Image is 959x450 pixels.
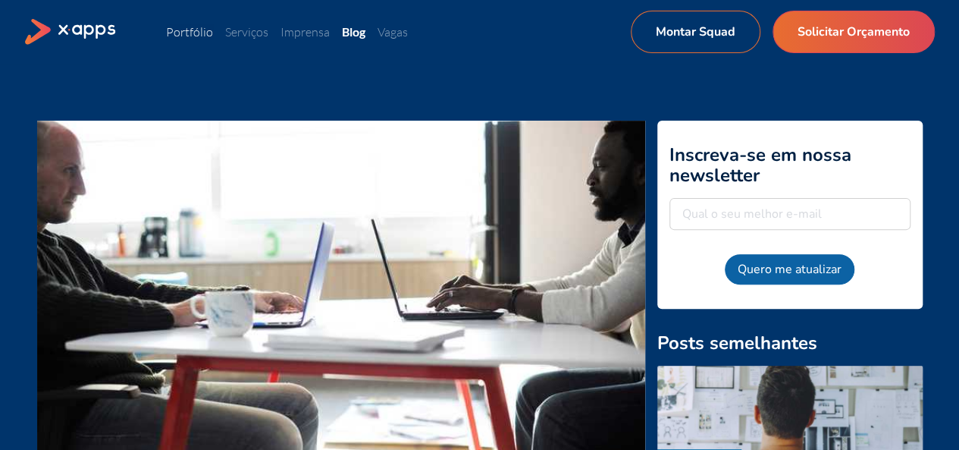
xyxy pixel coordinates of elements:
a: Solicitar Orçamento [773,11,935,53]
a: Blog [342,24,365,39]
button: Quero me atualizar [725,254,854,285]
a: Serviços [225,24,268,39]
input: Qual o seu melhor e-mail [669,198,910,230]
a: Portfólio [166,24,213,39]
a: Montar Squad [631,11,760,53]
a: Imprensa [280,24,330,39]
h2: Inscreva-se em nossa newsletter [669,145,910,186]
h2: Posts semelhantes [657,333,923,354]
a: Vagas [378,24,408,39]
